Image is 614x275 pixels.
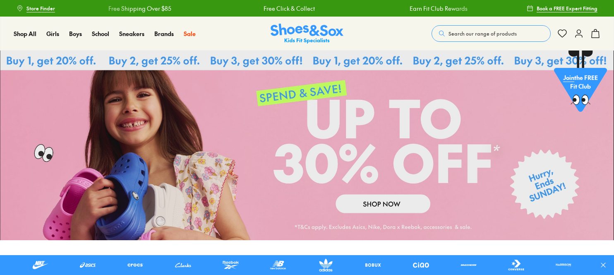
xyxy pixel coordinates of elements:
a: Sale [184,29,196,38]
span: Store Finder [26,5,55,12]
a: Earn Fit Club Rewards [396,4,454,13]
a: Free Click & Collect [250,4,301,13]
a: Jointhe FREE Fit Club [554,50,607,116]
a: Free Shipping Over $85 [95,4,158,13]
img: SNS_Logo_Responsive.svg [271,24,343,44]
a: Girls [46,29,59,38]
p: the FREE Fit Club [554,68,607,99]
a: Store Finder [17,1,55,16]
a: Book a FREE Expert Fitting [527,1,597,16]
a: Boys [69,29,82,38]
a: Sneakers [119,29,144,38]
span: Book a FREE Expert Fitting [537,5,597,12]
span: Join [563,75,574,83]
button: Search our range of products [432,25,551,42]
a: School [92,29,109,38]
a: Brands [154,29,174,38]
a: Shoes & Sox [271,24,343,44]
span: Search our range of products [449,30,517,37]
a: Shop All [14,29,36,38]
